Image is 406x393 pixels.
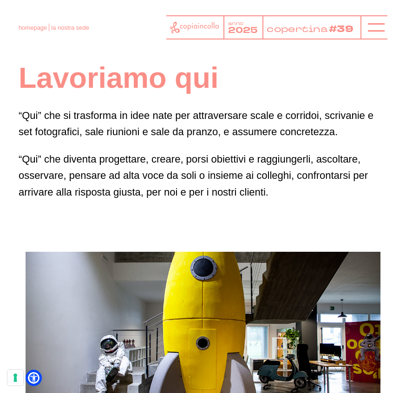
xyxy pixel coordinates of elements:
[267,23,330,35] tspan: copertina
[19,107,387,140] p: “Qui” che si trasforma in idee nate per attraversare scale e corridoi, scrivanie e set fotografic...
[28,372,39,384] a: Open Accessibility Menu
[19,24,47,31] a: homepage
[228,25,258,36] tspan: 2025
[228,20,244,26] tspan: anno
[331,22,356,36] tspan: #39
[19,151,387,200] p: “Qui” che diventa progettare, creare, porsi obiettivi e raggiungerli, ascoltare, osservare, pensa...
[19,59,387,96] h1: Lavoriamo qui
[7,370,23,386] button: Le tue preferenze relative al consenso per le tecnologie di tracciamento
[51,24,89,31] span: la nostra sede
